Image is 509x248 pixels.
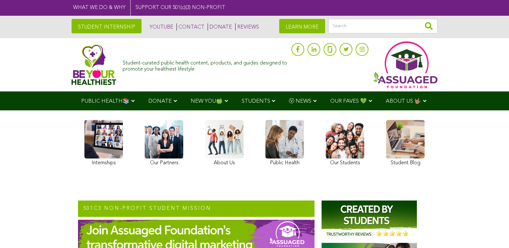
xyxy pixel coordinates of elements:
input: Search [328,19,437,33]
span: PUBLIC HEALTH📚 [81,98,129,104]
a: LEARN MORE [279,19,325,33]
span: OUR FAVES 💚 [330,98,367,104]
a: CONTACT [177,23,204,30]
h2: 501c3 NON-PROFIT STUDENT MISSION [78,201,315,217]
a: REVIEWS [235,23,259,30]
img: Assuaged App [373,41,437,88]
a: STUDENT INTERNSHIP [72,19,142,33]
img: Assuaged [72,44,116,85]
span: NEW YOU🍏 [191,98,223,104]
img: Assuaged-Foundation-Student-Internship-Opportunity-Reviews-Mission-GIPHY-2 [322,201,417,239]
iframe: Chat Widget [477,217,509,248]
div: Navigation Menu [72,91,437,110]
a: YOUTUBE [148,23,173,30]
img: glassdoor [328,46,332,53]
span: ABOUT US 🤟🏽 [386,98,421,104]
span: Ⓥ NEWS [289,98,311,104]
span: DONATE [148,98,172,104]
span: STUDENTS [242,98,270,104]
a: DONATE [208,23,232,30]
div: Student-curated public health content, products, and guides designed to promote your healthiest l... [123,57,288,73]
